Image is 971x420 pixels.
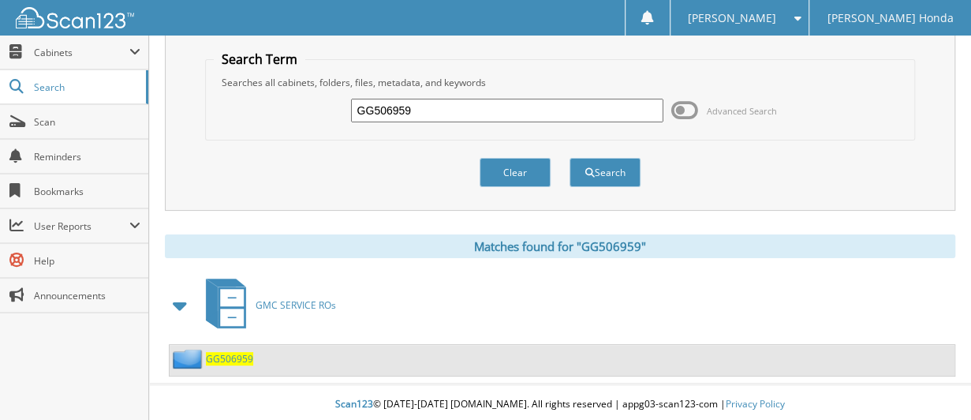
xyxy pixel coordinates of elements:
img: scan123-logo-white.svg [16,7,134,28]
img: folder2.png [173,349,206,369]
span: Help [34,254,140,268]
span: GMC SERVICE ROs [256,298,336,312]
span: Cabinets [34,46,129,59]
div: Matches found for "GG506959" [165,234,955,258]
span: Announcements [34,289,140,302]
span: Bookmarks [34,185,140,198]
span: Reminders [34,150,140,163]
span: User Reports [34,219,129,233]
span: [PERSON_NAME] [688,13,776,23]
iframe: Chat Widget [892,344,971,420]
span: [PERSON_NAME] Honda [827,13,954,23]
a: GMC SERVICE ROs [196,274,336,336]
div: Searches all cabinets, folders, files, metadata, and keywords [214,76,906,89]
legend: Search Term [214,51,305,68]
button: Search [570,158,640,187]
button: Clear [480,158,551,187]
span: Scan123 [335,397,373,411]
span: Scan [34,115,140,129]
a: Privacy Policy [726,397,785,411]
span: Advanced Search [707,105,777,117]
span: Search [34,81,138,94]
a: GG506959 [206,352,253,366]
